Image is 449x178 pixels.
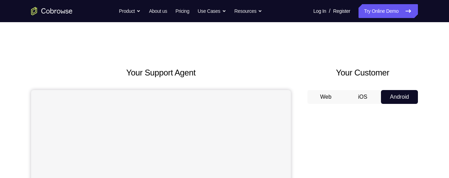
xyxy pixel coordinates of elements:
[381,90,418,104] button: Android
[31,66,291,79] h2: Your Support Agent
[307,90,344,104] button: Web
[333,4,350,18] a: Register
[307,66,418,79] h2: Your Customer
[119,4,141,18] button: Product
[198,4,226,18] button: Use Cases
[329,7,330,15] span: /
[31,7,73,15] a: Go to the home page
[359,4,418,18] a: Try Online Demo
[313,4,326,18] a: Log In
[149,4,167,18] a: About us
[235,4,262,18] button: Resources
[344,90,381,104] button: iOS
[175,4,189,18] a: Pricing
